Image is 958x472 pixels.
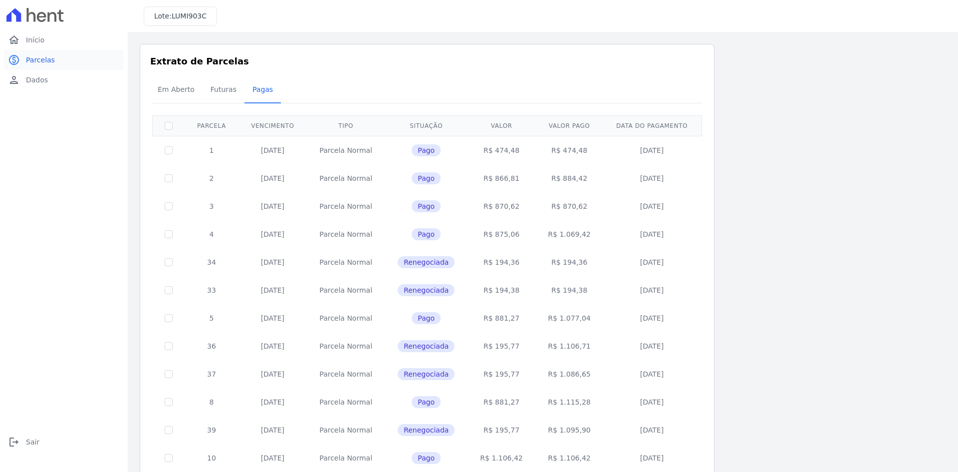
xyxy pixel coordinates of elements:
span: Início [26,35,44,45]
th: Tipo [307,115,385,136]
td: [DATE] [603,276,701,304]
td: Parcela Normal [307,276,385,304]
td: Parcela Normal [307,136,385,164]
td: R$ 881,27 [468,304,535,332]
td: R$ 474,48 [468,136,535,164]
h3: Lote: [154,11,207,21]
td: [DATE] [239,304,307,332]
td: R$ 474,48 [535,136,603,164]
a: logoutSair [4,432,124,452]
td: Parcela Normal [307,164,385,192]
th: Vencimento [239,115,307,136]
th: Valor pago [535,115,603,136]
span: Futuras [205,79,242,99]
td: 8 [185,388,239,416]
input: Só é possível selecionar pagamentos em aberto [165,426,173,434]
td: 33 [185,276,239,304]
td: R$ 875,06 [468,220,535,248]
td: 37 [185,360,239,388]
i: paid [8,54,20,66]
a: Futuras [203,77,244,103]
td: R$ 195,77 [468,332,535,360]
input: Só é possível selecionar pagamentos em aberto [165,230,173,238]
td: [DATE] [603,416,701,444]
td: R$ 194,38 [468,276,535,304]
input: Só é possível selecionar pagamentos em aberto [165,202,173,210]
td: 4 [185,220,239,248]
span: Renegociada [398,284,455,296]
td: [DATE] [239,192,307,220]
td: 36 [185,332,239,360]
h3: Extrato de Parcelas [150,54,704,68]
td: Parcela Normal [307,360,385,388]
input: Só é possível selecionar pagamentos em aberto [165,314,173,322]
span: Renegociada [398,368,455,380]
td: Parcela Normal [307,192,385,220]
td: R$ 195,77 [468,360,535,388]
td: R$ 1.106,71 [535,332,603,360]
td: R$ 870,62 [535,192,603,220]
td: 39 [185,416,239,444]
td: [DATE] [603,192,701,220]
span: Pago [412,396,441,408]
td: [DATE] [603,388,701,416]
td: R$ 194,36 [468,248,535,276]
input: Só é possível selecionar pagamentos em aberto [165,342,173,350]
a: personDados [4,70,124,90]
th: Situação [385,115,468,136]
span: Dados [26,75,48,85]
th: Data do pagamento [603,115,701,136]
input: Só é possível selecionar pagamentos em aberto [165,286,173,294]
th: Valor [468,115,535,136]
span: Pago [412,200,441,212]
td: [DATE] [603,444,701,472]
td: [DATE] [603,304,701,332]
td: [DATE] [239,332,307,360]
i: home [8,34,20,46]
td: [DATE] [239,444,307,472]
i: logout [8,436,20,448]
td: 1 [185,136,239,164]
td: R$ 194,36 [535,248,603,276]
input: Só é possível selecionar pagamentos em aberto [165,174,173,182]
span: LUMI903C [172,12,207,20]
td: [DATE] [603,164,701,192]
td: [DATE] [239,136,307,164]
td: R$ 195,77 [468,416,535,444]
td: R$ 884,42 [535,164,603,192]
input: Só é possível selecionar pagamentos em aberto [165,454,173,462]
td: R$ 194,38 [535,276,603,304]
a: Em Aberto [150,77,203,103]
th: Parcela [185,115,239,136]
td: [DATE] [239,388,307,416]
td: 10 [185,444,239,472]
td: 34 [185,248,239,276]
td: R$ 1.086,65 [535,360,603,388]
td: R$ 881,27 [468,388,535,416]
td: Parcela Normal [307,248,385,276]
td: [DATE] [603,360,701,388]
input: Só é possível selecionar pagamentos em aberto [165,146,173,154]
i: person [8,74,20,86]
input: Só é possível selecionar pagamentos em aberto [165,370,173,378]
a: homeInício [4,30,124,50]
td: R$ 866,81 [468,164,535,192]
input: Só é possível selecionar pagamentos em aberto [165,398,173,406]
td: [DATE] [239,360,307,388]
td: R$ 1.069,42 [535,220,603,248]
span: Pago [412,452,441,464]
span: Sair [26,437,39,447]
a: paidParcelas [4,50,124,70]
span: Pago [412,144,441,156]
span: Parcelas [26,55,55,65]
a: Pagas [244,77,281,103]
td: R$ 1.095,90 [535,416,603,444]
td: [DATE] [603,248,701,276]
td: Parcela Normal [307,388,385,416]
span: Pago [412,228,441,240]
span: Pago [412,172,441,184]
td: [DATE] [603,332,701,360]
td: [DATE] [239,220,307,248]
td: R$ 1.106,42 [535,444,603,472]
span: Pagas [246,79,279,99]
